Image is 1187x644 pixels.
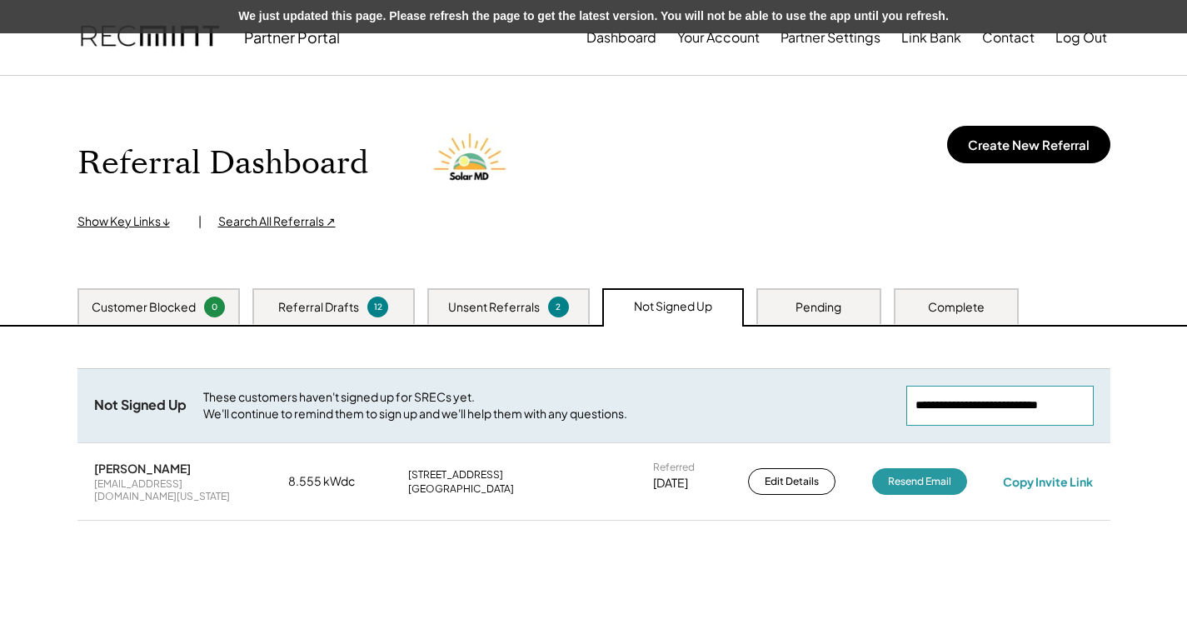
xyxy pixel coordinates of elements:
button: Log Out [1055,21,1107,54]
div: Pending [795,299,841,316]
div: Show Key Links ↓ [77,213,182,230]
h1: Referral Dashboard [77,144,368,183]
button: Dashboard [586,21,656,54]
div: Copy Invite Link [1003,474,1093,489]
div: Referral Drafts [278,299,359,316]
div: 2 [551,301,566,313]
div: Search All Referrals ↗ [218,213,336,230]
div: Customer Blocked [92,299,196,316]
button: Partner Settings [781,21,880,54]
button: Create New Referral [947,126,1110,163]
div: Not Signed Up [634,298,712,315]
div: 0 [207,301,222,313]
div: 12 [370,301,386,313]
img: Solar%20MD%20LOgo.png [426,117,518,209]
div: Referred [653,461,695,474]
div: Partner Portal [244,27,340,47]
button: Your Account [677,21,760,54]
div: 8.555 kWdc [288,473,372,490]
div: Complete [928,299,985,316]
div: [EMAIL_ADDRESS][DOMAIN_NAME][US_STATE] [94,477,252,503]
div: [STREET_ADDRESS] [408,468,503,482]
div: [GEOGRAPHIC_DATA] [408,482,514,496]
button: Link Bank [901,21,961,54]
button: Contact [982,21,1035,54]
div: [DATE] [653,475,688,492]
div: | [198,213,202,230]
img: recmint-logotype%403x.png [81,9,219,66]
button: Edit Details [748,468,835,495]
div: Unsent Referrals [448,299,540,316]
button: Resend Email [872,468,967,495]
div: [PERSON_NAME] [94,461,191,476]
div: These customers haven't signed up for SRECs yet. We'll continue to remind them to sign up and we'... [203,389,890,422]
div: Not Signed Up [94,397,187,414]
